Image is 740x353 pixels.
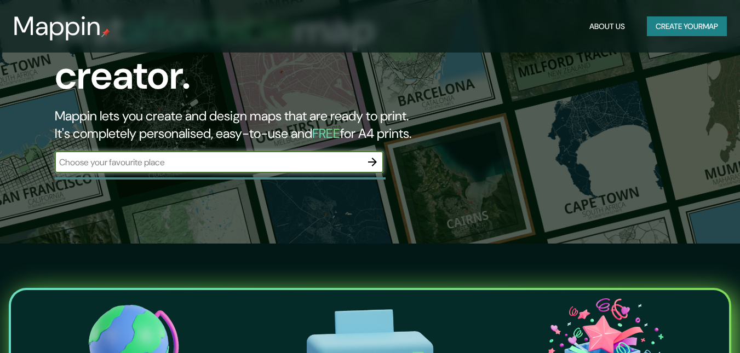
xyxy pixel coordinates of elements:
[585,16,629,37] button: About Us
[55,107,425,142] h2: Mappin lets you create and design maps that are ready to print. It's completely personalised, eas...
[312,125,340,142] h5: FREE
[55,156,362,169] input: Choose your favourite place
[647,16,727,37] button: Create yourmap
[13,11,101,42] h3: Mappin
[101,28,110,37] img: mappin-pin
